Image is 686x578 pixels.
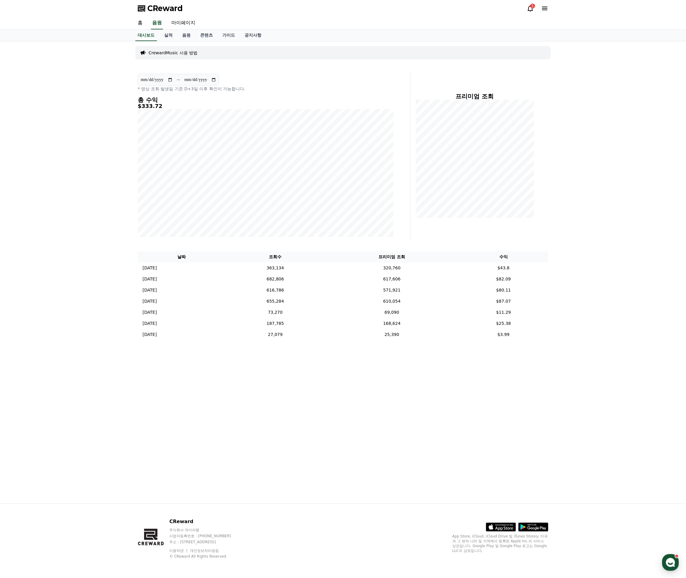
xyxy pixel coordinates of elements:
td: 610,054 [325,296,459,307]
td: $87.07 [459,296,548,307]
span: 설정 [93,199,100,204]
a: 개인정보처리방침 [190,549,219,553]
p: 주소 : [STREET_ADDRESS] [169,540,242,544]
a: 가이드 [218,30,240,41]
a: CReward [138,4,183,13]
td: $82.09 [459,274,548,285]
h5: $333.72 [138,103,393,109]
a: 설정 [77,190,115,205]
p: [DATE] [143,298,157,304]
a: 콘텐츠 [195,30,218,41]
td: $3.99 [459,329,548,340]
h4: 총 수익 [138,97,393,103]
p: ~ [176,76,180,83]
td: $11.29 [459,307,548,318]
span: 홈 [19,199,23,204]
a: 실적 [159,30,177,41]
a: 마이페이지 [167,17,200,29]
p: [DATE] [143,265,157,271]
th: 수익 [459,251,548,262]
p: [DATE] [143,320,157,327]
p: [DATE] [143,309,157,316]
a: 음원 [177,30,195,41]
span: CReward [147,4,183,13]
th: 조회수 [226,251,325,262]
p: [DATE] [143,287,157,293]
td: 27,079 [226,329,325,340]
td: 655,284 [226,296,325,307]
td: 168,624 [325,318,459,329]
p: [DATE] [143,331,157,338]
td: 320,760 [325,262,459,274]
td: 363,134 [226,262,325,274]
p: App Store, iCloud, iCloud Drive 및 iTunes Store는 미국과 그 밖의 나라 및 지역에서 등록된 Apple Inc.의 서비스 상표입니다. Goo... [452,534,548,553]
td: 571,921 [325,285,459,296]
a: 홈 [2,190,40,205]
a: 홈 [133,17,147,29]
td: $43.8 [459,262,548,274]
a: 대화 [40,190,77,205]
th: 프리미엄 조회 [325,251,459,262]
td: $80.11 [459,285,548,296]
a: 대시보드 [135,30,157,41]
td: 616,786 [226,285,325,296]
span: 대화 [55,199,62,204]
p: © CReward All Rights Reserved. [169,554,242,559]
td: 25,390 [325,329,459,340]
div: 1 [530,4,535,8]
a: 음원 [151,17,163,29]
td: 73,270 [226,307,325,318]
p: CReward [169,518,242,525]
td: $25.38 [459,318,548,329]
p: 주식회사 와이피랩 [169,528,242,532]
td: 69,090 [325,307,459,318]
h4: 프리미엄 조회 [415,93,534,100]
p: [DATE] [143,276,157,282]
td: 187,785 [226,318,325,329]
td: 617,606 [325,274,459,285]
p: * 영상 조회 발생일 기준 D+3일 이후 확인이 가능합니다. [138,86,393,92]
th: 날짜 [138,251,226,262]
a: 1 [527,5,534,12]
a: 이용약관 [169,549,188,553]
a: CrewardMusic 사용 방법 [149,50,197,56]
p: 사업자등록번호 : [PHONE_NUMBER] [169,534,242,538]
a: 공지사항 [240,30,266,41]
td: 682,806 [226,274,325,285]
